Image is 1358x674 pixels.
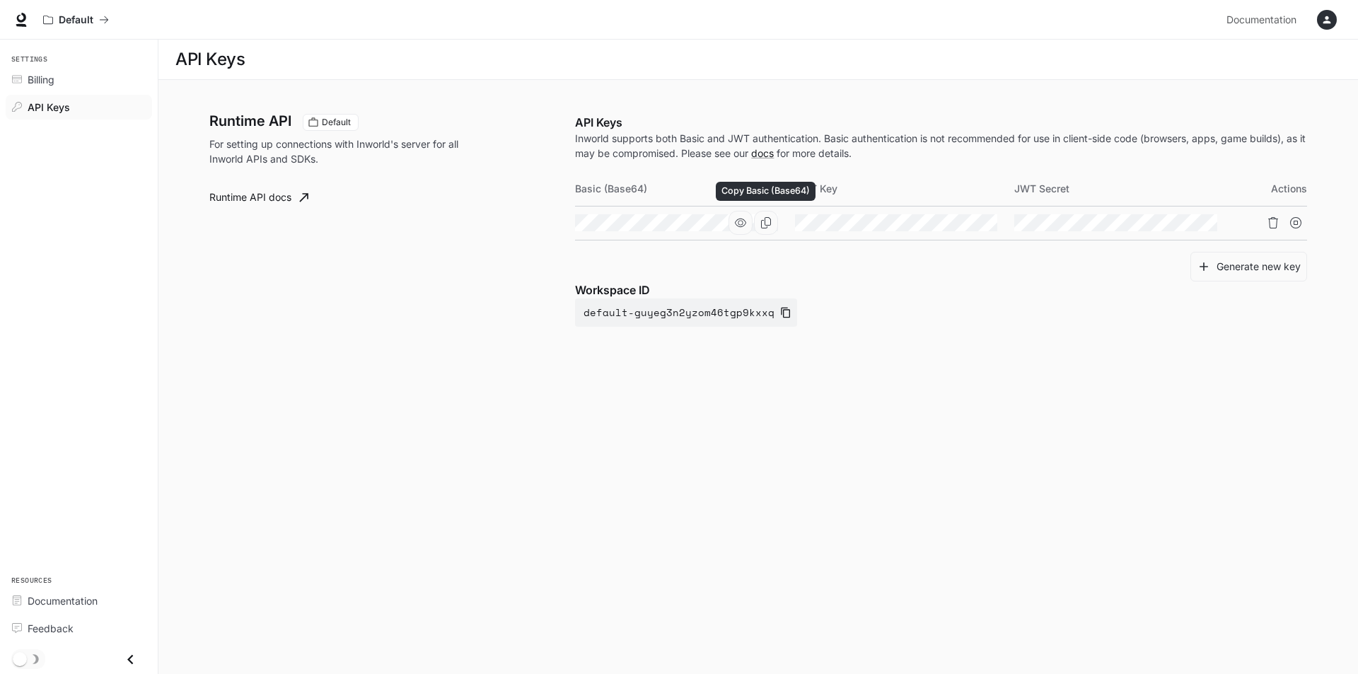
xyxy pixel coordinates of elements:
span: Default [316,116,356,129]
a: Documentation [6,588,152,613]
th: JWT Secret [1014,172,1234,206]
a: docs [751,147,774,159]
button: All workspaces [37,6,115,34]
th: JWT Key [795,172,1014,206]
button: Delete API key [1262,211,1284,234]
span: Billing [28,72,54,87]
h1: API Keys [175,45,245,74]
button: Copy Basic (Base64) [754,211,778,235]
th: Basic (Base64) [575,172,794,206]
a: Runtime API docs [204,183,314,211]
button: Close drawer [115,645,146,674]
p: Default [59,14,93,26]
div: Copy Basic (Base64) [716,182,816,201]
h3: Runtime API [209,114,291,128]
p: For setting up connections with Inworld's server for all Inworld APIs and SDKs. [209,136,475,166]
div: These keys will apply to your current workspace only [303,114,359,131]
button: Generate new key [1190,252,1307,282]
a: Billing [6,67,152,92]
a: Documentation [1221,6,1307,34]
p: API Keys [575,114,1307,131]
span: Feedback [28,621,74,636]
a: Feedback [6,616,152,641]
span: API Keys [28,100,70,115]
span: Documentation [1226,11,1296,29]
a: API Keys [6,95,152,120]
span: Dark mode toggle [13,651,27,666]
p: Workspace ID [575,281,1307,298]
th: Actions [1234,172,1307,206]
button: Suspend API key [1284,211,1307,234]
p: Inworld supports both Basic and JWT authentication. Basic authentication is not recommended for u... [575,131,1307,161]
button: default-guyeg3n2yzom46tgp9kxxq [575,298,797,327]
span: Documentation [28,593,98,608]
